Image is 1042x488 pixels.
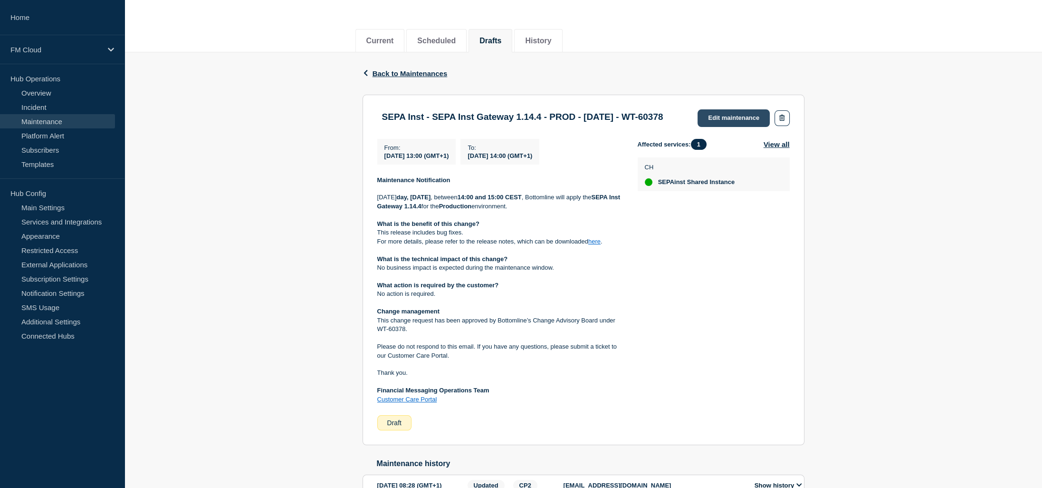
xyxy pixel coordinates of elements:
[377,282,499,289] strong: What action is required by the customer?
[377,228,622,237] p: This release includes bug fixes.
[366,37,394,45] button: Current
[588,238,601,245] a: here
[417,37,456,45] button: Scheduled
[377,176,450,184] strong: Maintenance Notification
[525,37,551,45] button: History
[384,152,449,159] span: [DATE] 13:00 (GMT+1)
[698,109,770,127] a: Edit maintenance
[377,415,411,430] div: Draft
[377,459,804,468] h2: Maintenance history
[468,152,532,159] span: [DATE] 14:00 (GMT+1)
[439,203,472,210] strong: Production
[377,255,508,263] strong: What is the technical impact of this change?
[396,194,430,201] strong: day, [DATE]
[645,178,652,186] div: up
[377,316,622,334] p: This change request has been approved by Bottomline’s Change Advisory Board under WT-60378.
[377,193,622,211] p: [DATE] , between , Bottomline will apply the for the environment.
[10,46,102,54] p: FM Cloud
[377,396,437,403] a: Customer Care Portal
[377,264,622,272] p: No business impact is expected during the maintenance window.
[638,139,711,150] span: Affected services:
[764,139,790,150] button: View all
[377,290,622,298] p: No action is required.
[363,69,448,78] button: Back to Maintenances
[691,139,707,150] span: 1
[377,194,622,209] strong: SEPA Inst Gateway 1.14.4
[377,308,440,315] strong: Change management
[382,112,663,122] h3: SEPA Inst - SEPA Inst Gateway 1.14.4 - PROD - [DATE] - WT-60378
[377,369,622,377] p: Thank you.
[377,342,622,360] p: Please do not respond to this email. If you have any questions, please submit a ticket to our Cus...
[645,164,735,171] p: CH
[468,144,532,151] p: To :
[373,69,448,78] span: Back to Maintenances
[377,220,479,227] strong: What is the benefit of this change?
[384,144,449,151] p: From :
[658,178,735,186] span: SEPAinst Shared Instance
[479,37,501,45] button: Drafts
[458,194,522,201] strong: 14:00 and 15:00 CEST
[377,387,489,394] strong: Financial Messaging Operations Team
[377,237,622,246] p: For more details, please refer to the release notes, which can be downloaded .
